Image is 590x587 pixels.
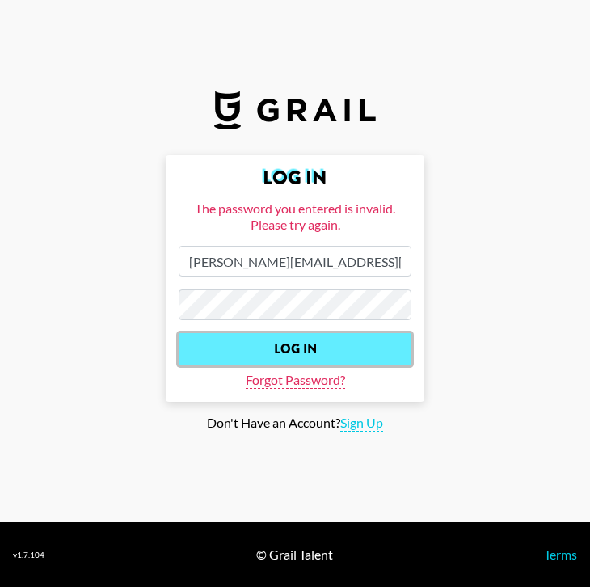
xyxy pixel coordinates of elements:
input: Log In [179,333,411,365]
div: v 1.7.104 [13,550,44,560]
div: The password you entered is invalid. Please try again. [179,201,411,233]
h2: Log In [179,168,411,188]
a: Terms [544,547,577,562]
div: © Grail Talent [256,547,333,563]
div: Don't Have an Account? [13,415,577,432]
span: Forgot Password? [246,372,345,389]
img: Grail Talent Logo [214,91,376,129]
input: Email [179,246,411,277]
span: Sign Up [340,415,383,432]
